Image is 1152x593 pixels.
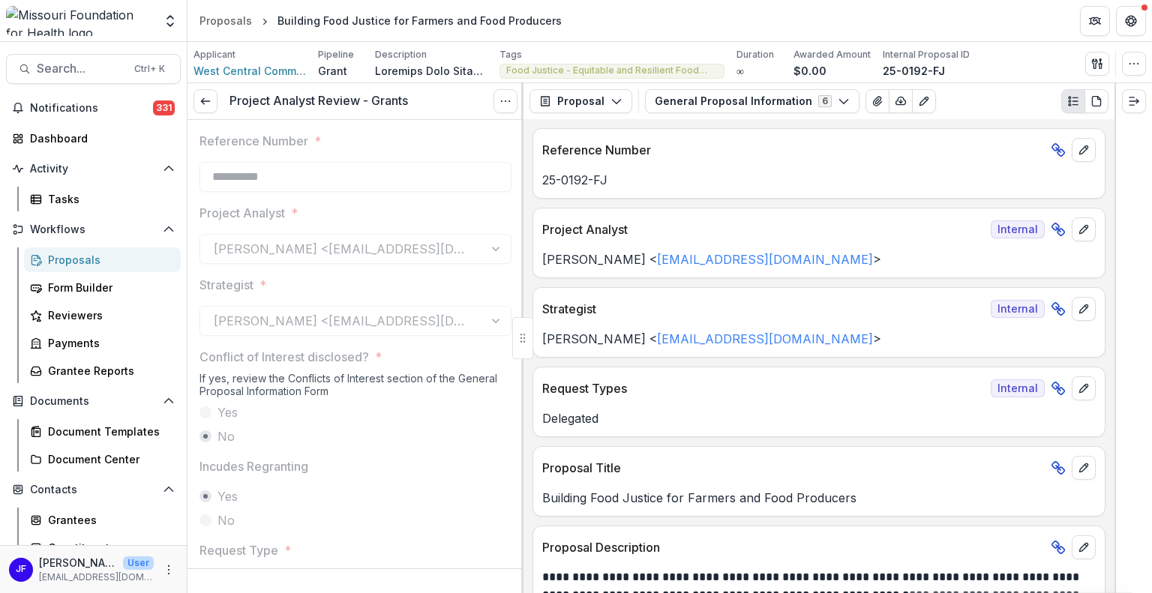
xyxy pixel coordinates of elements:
[24,303,181,328] a: Reviewers
[48,424,169,439] div: Document Templates
[1061,89,1085,113] button: Plaintext view
[542,141,1045,159] p: Reference Number
[24,331,181,355] a: Payments
[542,250,1096,268] p: [PERSON_NAME] < >
[542,171,1096,189] p: 25-0192-FJ
[217,403,238,421] span: Yes
[375,48,427,61] p: Description
[6,54,181,84] button: Search...
[542,330,1096,348] p: [PERSON_NAME] < >
[193,10,258,31] a: Proposals
[318,48,354,61] p: Pipeline
[793,48,871,61] p: Awarded Amount
[1072,535,1096,559] button: edit
[1084,89,1108,113] button: PDF view
[24,447,181,472] a: Document Center
[1072,217,1096,241] button: edit
[1122,89,1146,113] button: Expand right
[542,300,985,318] p: Strategist
[1072,138,1096,162] button: edit
[1116,6,1146,36] button: Get Help
[229,94,408,108] h3: Project Analyst Review - Grants
[542,220,985,238] p: Project Analyst
[24,187,181,211] a: Tasks
[48,512,169,528] div: Grantees
[30,484,157,496] span: Contacts
[6,126,181,151] a: Dashboard
[30,130,169,146] div: Dashboard
[912,89,936,113] button: Edit as form
[123,556,154,570] p: User
[6,389,181,413] button: Open Documents
[48,451,169,467] div: Document Center
[793,63,826,79] p: $0.00
[277,13,562,28] div: Building Food Justice for Farmers and Food Producers
[1072,297,1096,321] button: edit
[499,48,522,61] p: Tags
[199,13,252,28] div: Proposals
[1080,6,1110,36] button: Partners
[193,10,568,31] nav: breadcrumb
[30,163,157,175] span: Activity
[883,63,945,79] p: 25-0192-FJ
[48,191,169,207] div: Tasks
[506,65,718,76] span: Food Justice - Equitable and Resilient Food Systems
[645,89,859,113] button: General Proposal Information6
[24,508,181,532] a: Grantees
[16,565,26,574] div: Jean Freeman-Crawford
[991,220,1045,238] span: Internal
[991,379,1045,397] span: Internal
[48,540,169,556] div: Constituents
[24,247,181,272] a: Proposals
[217,511,235,529] span: No
[883,48,970,61] p: Internal Proposal ID
[1072,376,1096,400] button: edit
[6,6,154,36] img: Missouri Foundation for Health logo
[6,157,181,181] button: Open Activity
[199,204,285,222] p: Project Analyst
[991,300,1045,318] span: Internal
[30,395,157,408] span: Documents
[39,555,117,571] p: [PERSON_NAME]
[24,419,181,444] a: Document Templates
[160,6,181,36] button: Open entity switcher
[48,363,169,379] div: Grantee Reports
[48,252,169,268] div: Proposals
[6,96,181,120] button: Notifications331
[30,102,153,115] span: Notifications
[529,89,632,113] button: Proposal
[24,535,181,560] a: Constituents
[199,348,369,366] p: Conflict of Interest disclosed?
[193,48,235,61] p: Applicant
[542,409,1096,427] p: Delegated
[199,372,511,403] div: If yes, review the Conflicts of Interest section of the General Proposal Information Form
[493,89,517,113] button: Options
[736,48,774,61] p: Duration
[199,276,253,294] p: Strategist
[865,89,889,113] button: View Attached Files
[199,457,308,475] p: Incudes Regranting
[39,571,154,584] p: [EMAIL_ADDRESS][DOMAIN_NAME]
[657,331,873,346] a: [EMAIL_ADDRESS][DOMAIN_NAME]
[37,61,125,76] span: Search...
[318,63,347,79] p: Grant
[542,489,1096,507] p: Building Food Justice for Farmers and Food Producers
[193,63,306,79] a: West Central Community Development Corporation
[30,223,157,236] span: Workflows
[48,307,169,323] div: Reviewers
[375,63,487,79] p: Loremips Dolo Sitamet con Adipisc eli Sedd Eiusmodte in u laboreetd magnaaliqu eni ad Min Veniam ...
[199,541,278,559] p: Request Type
[131,61,168,77] div: Ctrl + K
[542,459,1045,477] p: Proposal Title
[199,132,308,150] p: Reference Number
[48,280,169,295] div: Form Builder
[160,561,178,579] button: More
[153,100,175,115] span: 331
[217,427,235,445] span: No
[657,252,873,267] a: [EMAIL_ADDRESS][DOMAIN_NAME]
[542,538,1045,556] p: Proposal Description
[1072,456,1096,480] button: edit
[736,63,744,79] p: ∞
[24,358,181,383] a: Grantee Reports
